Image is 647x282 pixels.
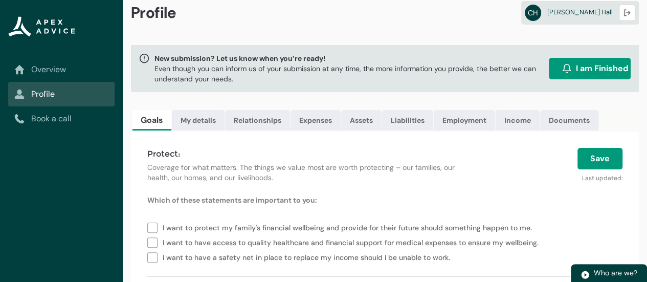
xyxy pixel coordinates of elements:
[291,110,341,131] a: Expenses
[496,110,540,131] a: Income
[132,110,171,131] a: Goals
[382,110,433,131] a: Liabilities
[8,16,75,37] img: Apex Advice Group
[619,5,635,21] button: Logout
[131,3,176,23] span: Profile
[576,62,628,75] span: I am Finished
[594,268,637,277] span: Who are we?
[14,88,108,100] a: Profile
[14,63,108,76] a: Overview
[147,162,460,183] p: Coverage for what matters. The things we value most are worth protecting – our families, our heal...
[225,110,290,131] a: Relationships
[549,58,631,79] button: I am Finished
[147,148,460,160] h4: Protect:
[147,195,622,205] p: Which of these statements are important to you:
[581,270,590,279] img: play.svg
[472,169,622,183] p: Last updated:
[540,110,598,131] a: Documents
[521,1,639,25] a: CH[PERSON_NAME] Hall
[163,234,543,249] span: I want to have access to quality healthcare and financial support for medical expenses to ensure ...
[341,110,382,131] a: Assets
[163,220,536,234] span: I want to protect my family's financial wellbeing and provide for their future should something h...
[172,110,225,131] a: My details
[14,113,108,125] a: Book a call
[525,5,541,21] abbr: CH
[434,110,495,131] a: Employment
[154,63,545,84] p: Even though you can inform us of your submission at any time, the more information you provide, t...
[154,53,545,63] span: New submission? Let us know when you’re ready!
[163,249,454,264] span: I want to have a safety net in place to replace my income should I be unable to work.
[8,57,115,131] nav: Sub page
[547,8,613,16] span: [PERSON_NAME] Hall
[577,148,622,169] button: Save
[562,63,572,74] img: alarm.svg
